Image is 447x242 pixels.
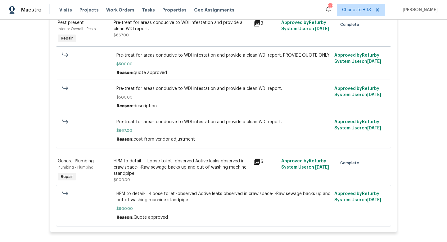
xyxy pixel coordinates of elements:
span: Interior Overall - Pests [58,27,96,31]
div: 147 [328,4,332,10]
span: [DATE] [367,198,381,202]
span: $500.00 [116,94,331,100]
span: Approved by Refurby System User on [334,120,381,130]
span: Approved by Refurby System User on [334,53,381,64]
span: Repair [58,174,75,180]
span: Pre-treat for areas conducive to WDI infestation and provide a clean WDI report. PROVIDE QUOTE ONLY [116,52,331,58]
span: $900.00 [116,206,331,212]
span: Reason: [116,215,133,220]
span: Pre-treat for areas conducive to WDI infestation and provide a clean WDI report. [116,86,331,92]
span: cost from vendor adjustment [133,137,195,142]
span: Properties [162,7,187,13]
span: [DATE] [315,27,329,31]
span: $500.00 [116,61,331,67]
span: Approved by Refurby System User on [334,192,381,202]
span: Complete [340,21,362,28]
span: Tasks [142,8,155,12]
span: Charlotte + 13 [342,7,371,13]
span: Geo Assignments [194,7,234,13]
span: Reason: [116,104,133,108]
div: Pre-treat for areas conducive to WDI infestation and provide a clean WDI report. [114,20,250,32]
span: Projects [79,7,99,13]
span: Approved by Refurby System User on [281,21,329,31]
span: Work Orders [106,7,134,13]
div: HPM to detail- : -Loose toilet -observed Active leaks observed in crawlspace- -Raw sewage backs u... [114,158,250,177]
span: description [133,104,157,108]
span: General Plumbing [58,159,94,163]
span: $667.00 [116,128,331,134]
span: Pre-treat for areas conducive to WDI infestation and provide a clean WDI report. [116,119,331,125]
span: Approved by Refurby System User on [334,86,381,97]
span: [DATE] [367,59,381,64]
span: $900.00 [114,178,130,182]
span: Quote approved [133,215,168,220]
span: [DATE] [367,126,381,130]
span: Complete [340,160,362,166]
span: Repair [58,35,75,41]
span: HPM to detail- : -Loose toilet -observed Active leaks observed in crawlspace- -Raw sewage backs u... [116,191,331,203]
span: Reason: [116,71,133,75]
span: Visits [59,7,72,13]
span: Plumbing - Plumbing [58,165,93,169]
span: $667.00 [114,33,129,37]
span: [PERSON_NAME] [400,7,438,13]
div: 3 [253,20,278,27]
span: [DATE] [367,93,381,97]
span: Pest present [58,21,84,25]
span: Reason: [116,137,133,142]
span: quote approved [133,71,167,75]
span: Approved by Refurby System User on [281,159,329,170]
span: Maestro [21,7,42,13]
div: 5 [253,158,278,165]
span: [DATE] [315,165,329,170]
